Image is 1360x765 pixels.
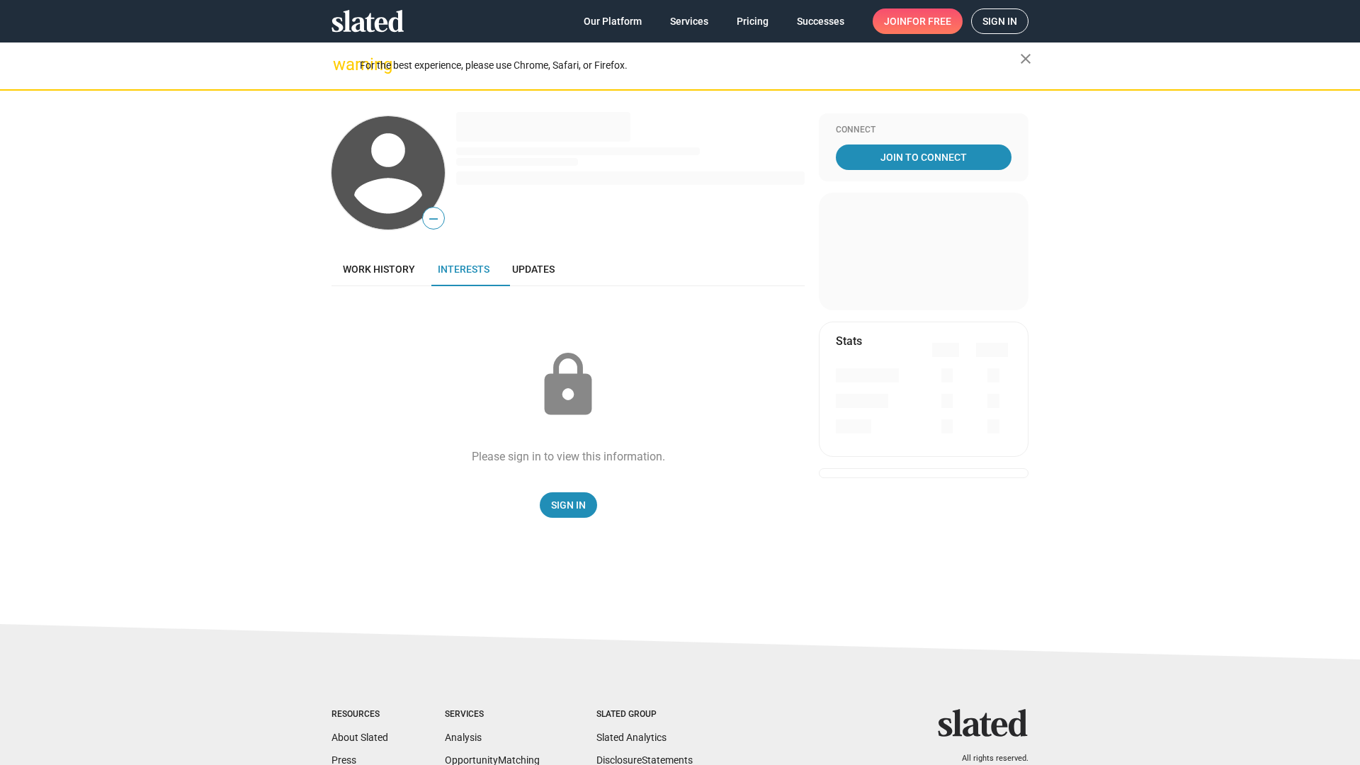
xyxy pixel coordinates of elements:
[836,144,1011,170] a: Join To Connect
[670,8,708,34] span: Services
[438,263,489,275] span: Interests
[907,8,951,34] span: for free
[836,334,862,348] mat-card-title: Stats
[426,252,501,286] a: Interests
[445,732,482,743] a: Analysis
[331,709,388,720] div: Resources
[572,8,653,34] a: Our Platform
[331,252,426,286] a: Work history
[659,8,720,34] a: Services
[596,732,667,743] a: Slated Analytics
[533,350,603,421] mat-icon: lock
[884,8,951,34] span: Join
[512,263,555,275] span: Updates
[584,8,642,34] span: Our Platform
[786,8,856,34] a: Successes
[839,144,1009,170] span: Join To Connect
[331,732,388,743] a: About Slated
[982,9,1017,33] span: Sign in
[725,8,780,34] a: Pricing
[596,709,693,720] div: Slated Group
[737,8,769,34] span: Pricing
[971,8,1028,34] a: Sign in
[445,709,540,720] div: Services
[360,56,1020,75] div: For the best experience, please use Chrome, Safari, or Firefox.
[540,492,597,518] a: Sign In
[472,449,665,464] div: Please sign in to view this information.
[333,56,350,73] mat-icon: warning
[423,210,444,228] span: —
[551,492,586,518] span: Sign In
[873,8,963,34] a: Joinfor free
[343,263,415,275] span: Work history
[836,125,1011,136] div: Connect
[1017,50,1034,67] mat-icon: close
[501,252,566,286] a: Updates
[797,8,844,34] span: Successes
